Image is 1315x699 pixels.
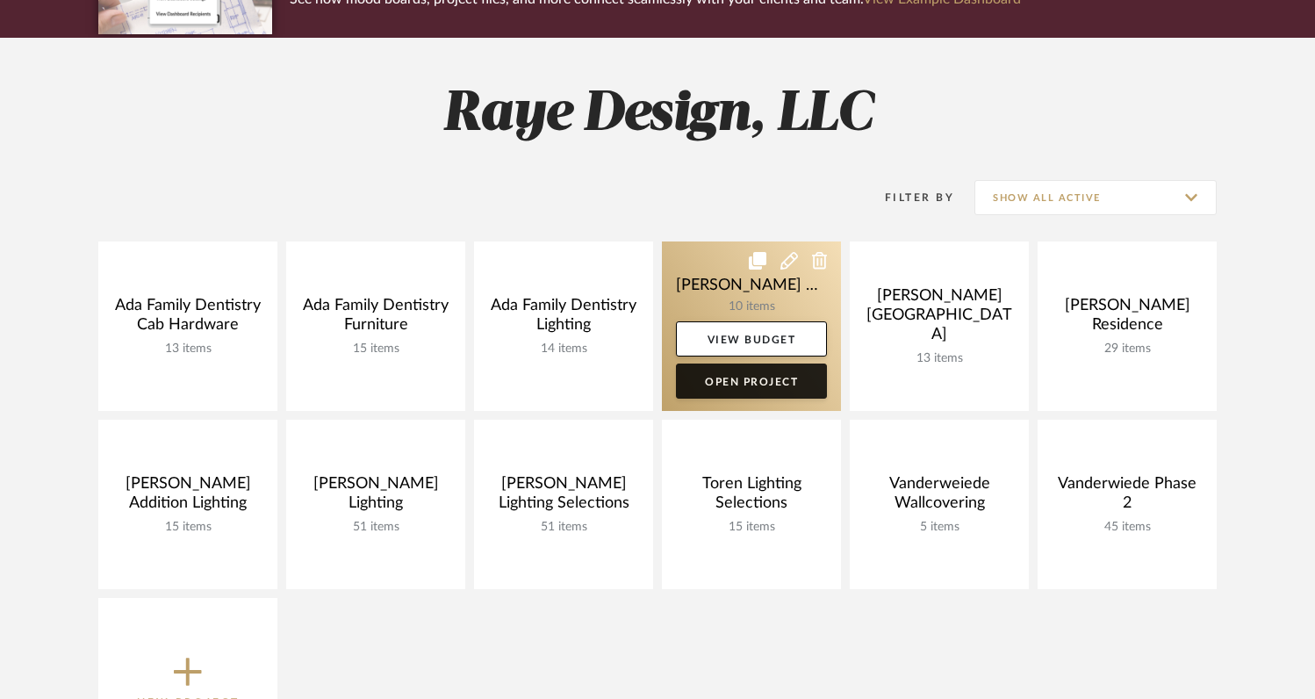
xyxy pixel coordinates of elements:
[488,474,639,520] div: [PERSON_NAME] Lighting Selections
[300,474,451,520] div: [PERSON_NAME] Lighting
[1052,520,1203,535] div: 45 items
[676,474,827,520] div: Toren Lighting Selections
[1052,296,1203,342] div: [PERSON_NAME] Residence
[1052,342,1203,357] div: 29 items
[25,82,1290,148] h2: Raye Design, LLC
[676,321,827,357] a: View Budget
[488,520,639,535] div: 51 items
[488,296,639,342] div: Ada Family Dentistry Lighting
[112,474,263,520] div: [PERSON_NAME] Addition Lighting
[300,342,451,357] div: 15 items
[864,474,1015,520] div: Vanderweiede Wallcovering
[864,286,1015,351] div: [PERSON_NAME] [GEOGRAPHIC_DATA]
[1052,474,1203,520] div: Vanderwiede Phase 2
[862,189,954,206] div: Filter By
[112,342,263,357] div: 13 items
[112,296,263,342] div: Ada Family Dentistry Cab Hardware
[864,520,1015,535] div: 5 items
[864,351,1015,366] div: 13 items
[300,296,451,342] div: Ada Family Dentistry Furniture
[488,342,639,357] div: 14 items
[300,520,451,535] div: 51 items
[112,520,263,535] div: 15 items
[676,364,827,399] a: Open Project
[676,520,827,535] div: 15 items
